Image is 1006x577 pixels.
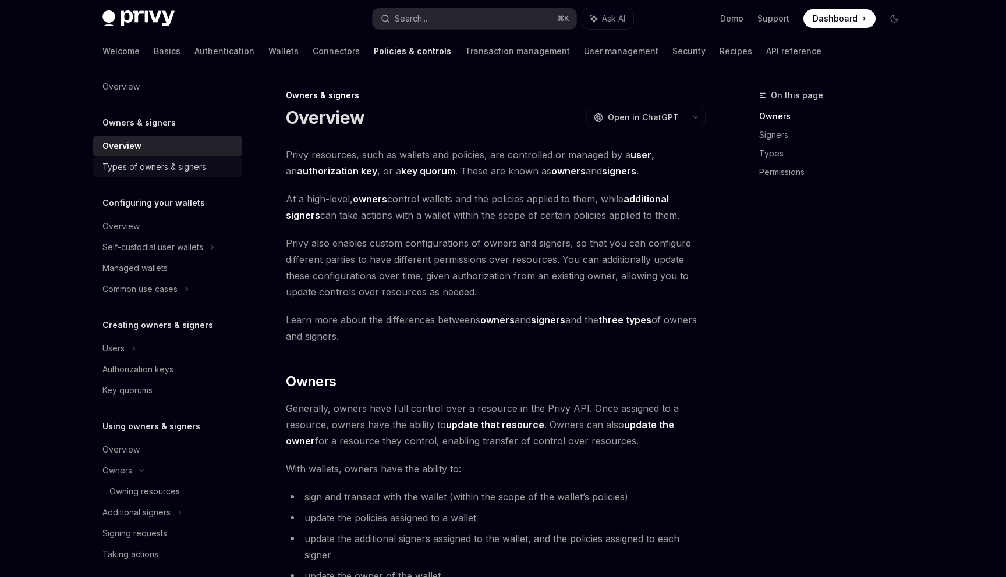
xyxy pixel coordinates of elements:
div: Taking actions [102,547,158,561]
a: Authentication [194,37,254,65]
a: Overview [93,439,242,460]
div: Additional signers [102,505,171,519]
span: Learn more about the differences betweens and and the of owners and signers. [286,312,706,344]
a: Wallets [268,37,299,65]
button: Search...⌘K [373,8,576,29]
a: Welcome [102,37,140,65]
span: Generally, owners have full control over a resource in the Privy API. Once assigned to a resource... [286,400,706,449]
a: Permissions [759,163,913,181]
span: update the policies assigned to a wallet [304,512,476,523]
div: Overview [102,80,140,94]
strong: update that resource [446,419,544,430]
div: Overview [102,443,140,457]
strong: owners [353,193,387,205]
a: Overview [93,216,242,237]
div: Types of owners & signers [102,160,206,174]
div: Search... [395,12,427,26]
a: Signing requests [93,523,242,544]
button: Toggle dark mode [885,9,904,28]
a: Taking actions [93,544,242,565]
a: User management [584,37,658,65]
span: Open in ChatGPT [608,112,679,123]
a: Dashboard [803,9,876,28]
a: Policies & controls [374,37,451,65]
a: key quorum [401,165,455,177]
a: Transaction management [465,37,570,65]
span: update the additional signers assigned to the wallet, and the policies assigned to each signer [304,533,679,561]
h1: Overview [286,107,364,128]
strong: signers [602,165,636,177]
a: Security [672,37,706,65]
span: Owners [286,372,336,391]
a: Owners [759,107,913,126]
strong: key quorum [401,165,455,177]
h5: Configuring your wallets [102,196,205,210]
div: Self-custodial user wallets [102,240,203,254]
a: Connectors [313,37,360,65]
a: API reference [766,37,821,65]
a: Basics [154,37,180,65]
span: On this page [771,88,823,102]
a: Types of owners & signers [93,156,242,177]
div: Owners & signers [286,90,706,101]
strong: authorization key [297,165,377,177]
img: dark logo [102,10,175,27]
a: Overview [93,76,242,97]
a: Overview [93,136,242,156]
div: Users [102,341,125,355]
button: Ask AI [582,8,633,29]
a: Support [757,13,789,24]
h5: Owners & signers [102,116,176,130]
div: Overview [102,139,141,153]
a: signers [531,314,565,326]
div: Owners [102,464,132,478]
span: Ask AI [602,13,625,24]
a: owners [480,314,515,326]
div: Overview [102,219,140,233]
a: Types [759,144,913,163]
button: Open in ChatGPT [586,108,686,127]
strong: owners [551,165,586,177]
a: three types [598,314,651,326]
span: Privy resources, such as wallets and policies, are controlled or managed by a , an , or a . These... [286,147,706,179]
a: authorization key [297,165,377,177]
div: Owning resources [109,485,180,498]
div: Authorization keys [102,362,173,376]
div: Signing requests [102,526,167,540]
a: user [630,149,651,161]
span: ⌘ K [557,14,569,23]
a: Authorization keys [93,359,242,380]
a: Recipes [720,37,752,65]
div: Managed wallets [102,261,168,275]
a: Owning resources [93,481,242,502]
span: Dashboard [813,13,858,24]
span: sign and transact with the wallet (within the scope of the wallet’s policies) [304,491,628,503]
a: Demo [720,13,743,24]
a: Key quorums [93,380,242,401]
span: At a high-level, control wallets and the policies applied to them, while can take actions with a ... [286,191,706,223]
span: With wallets, owners have the ability to: [286,461,706,477]
div: Key quorums [102,383,153,397]
div: Common use cases [102,282,178,296]
a: Signers [759,126,913,144]
h5: Using owners & signers [102,419,200,433]
h5: Creating owners & signers [102,318,213,332]
a: Managed wallets [93,258,242,279]
span: Privy also enables custom configurations of owners and signers, so that you can configure differe... [286,235,706,300]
